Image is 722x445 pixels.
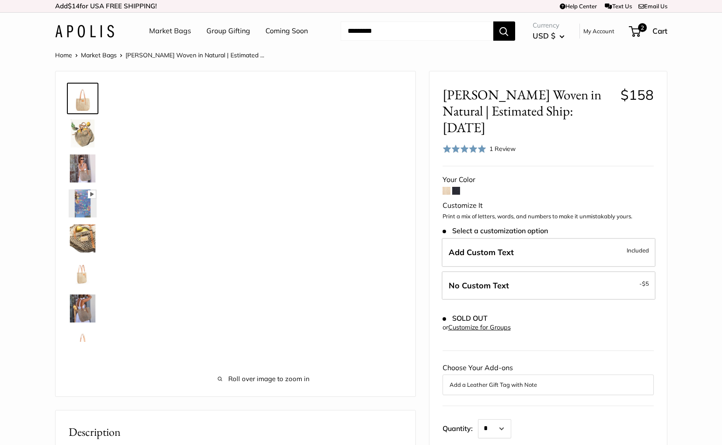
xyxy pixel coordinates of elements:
a: Customize for Groups [448,323,511,331]
img: Mercado Woven in Natural | Estimated Ship: Oct. 19th [69,294,97,322]
a: Mercado Woven in Natural | Estimated Ship: Oct. 19th [67,83,98,114]
a: Mercado Woven in Natural | Estimated Ship: Oct. 19th [67,328,98,359]
img: Mercado Woven in Natural | Estimated Ship: Oct. 19th [69,154,97,182]
button: Search [493,21,515,41]
a: Help Center [560,3,597,10]
button: USD $ [533,29,565,43]
span: $158 [621,86,654,103]
a: Text Us [605,3,631,10]
label: Add Custom Text [442,238,656,267]
a: Email Us [638,3,667,10]
span: No Custom Text [449,280,509,291]
img: Mercado Woven in Natural | Estimated Ship: Oct. 19th [69,259,97,287]
a: Mercado Woven in Natural | Estimated Ship: Oct. 19th [67,153,98,184]
a: Mercado Woven in Natural | Estimated Ship: Oct. 19th [67,293,98,324]
label: Quantity: [443,417,478,438]
span: Currency [533,19,565,32]
img: Mercado Woven in Natural | Estimated Ship: Oct. 19th [69,224,97,252]
span: 1 Review [489,145,516,153]
a: Group Gifting [206,25,250,38]
span: Add Custom Text [449,247,514,257]
a: Home [55,51,72,59]
img: Mercado Woven in Natural | Estimated Ship: Oct. 19th [69,189,97,217]
div: Choose Your Add-ons [443,361,654,395]
h2: Description [69,424,402,441]
span: [PERSON_NAME] Woven in Natural | Estimated Ship: [DATE] [443,87,614,136]
span: Select a customization option [443,227,548,235]
span: [PERSON_NAME] Woven in Natural | Estimated ... [126,51,264,59]
div: or [443,322,511,333]
button: Add a Leather Gift Tag with Note [450,379,647,390]
a: Mercado Woven in Natural | Estimated Ship: Oct. 19th [67,118,98,149]
p: Print a mix of letters, words, and numbers to make it unmistakably yours. [443,212,654,221]
a: 2 Cart [630,24,667,38]
img: Mercado Woven in Natural | Estimated Ship: Oct. 19th [69,329,97,357]
div: Customize It [443,199,654,212]
a: Mercado Woven in Natural | Estimated Ship: Oct. 19th [67,258,98,289]
span: Roll over image to zoom in [126,373,402,385]
span: - [639,278,649,289]
img: Mercado Woven in Natural | Estimated Ship: Oct. 19th [69,119,97,147]
div: Your Color [443,173,654,186]
span: SOLD OUT [443,314,488,322]
span: $14 [68,2,80,10]
a: Mercado Woven in Natural | Estimated Ship: Oct. 19th [67,188,98,219]
a: Coming Soon [265,25,308,38]
span: 2 [638,23,646,32]
span: Included [627,245,649,256]
img: Apolis [55,25,114,38]
label: Leave Blank [442,271,656,300]
input: Search... [341,21,493,41]
a: Market Bags [81,51,117,59]
img: Mercado Woven in Natural | Estimated Ship: Oct. 19th [69,84,97,112]
span: Cart [652,26,667,35]
span: $5 [642,280,649,287]
a: My Account [583,26,614,36]
a: Mercado Woven in Natural | Estimated Ship: Oct. 19th [67,223,98,254]
nav: Breadcrumb [55,49,264,61]
span: USD $ [533,31,555,40]
a: Market Bags [149,25,191,38]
